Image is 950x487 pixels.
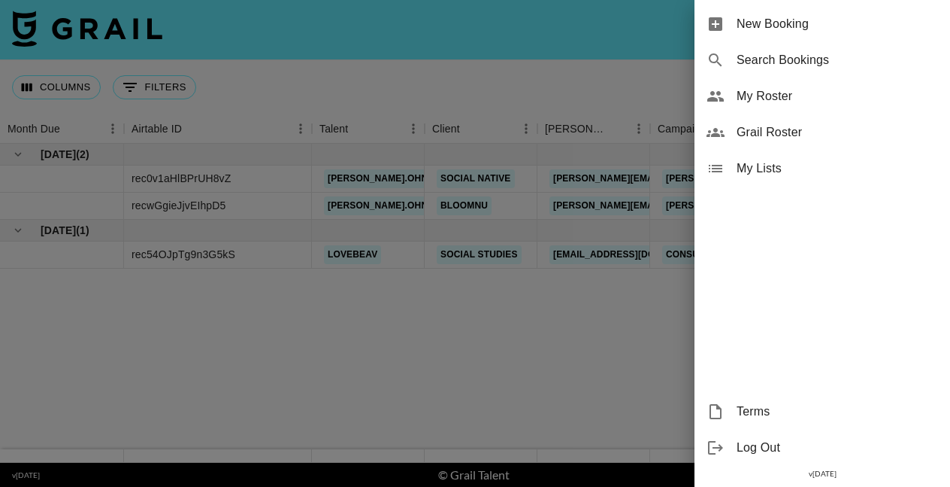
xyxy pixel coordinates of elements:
span: My Roster [737,87,938,105]
div: Search Bookings [694,42,950,78]
div: New Booking [694,6,950,42]
div: My Lists [694,151,950,187]
span: Grail Roster [737,123,938,142]
div: My Roster [694,78,950,114]
span: Log Out [737,439,938,457]
div: v [DATE] [694,466,950,482]
span: Search Bookings [737,51,938,69]
span: Terms [737,403,938,421]
span: My Lists [737,160,938,178]
span: New Booking [737,15,938,33]
div: Grail Roster [694,114,950,151]
div: Log Out [694,430,950,466]
div: Terms [694,394,950,430]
